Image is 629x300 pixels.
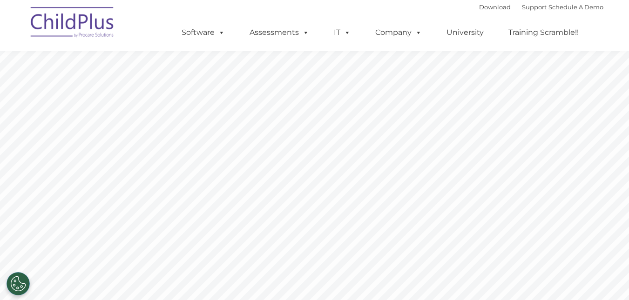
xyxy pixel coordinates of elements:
font: | [479,3,603,11]
a: Company [366,23,431,42]
a: Assessments [240,23,318,42]
a: Download [479,3,511,11]
a: Schedule A Demo [548,3,603,11]
a: Training Scramble!! [499,23,588,42]
a: University [437,23,493,42]
a: IT [325,23,360,42]
a: Software [172,23,234,42]
img: ChildPlus by Procare Solutions [26,0,119,47]
button: Cookies Settings [7,272,30,295]
a: Support [522,3,547,11]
